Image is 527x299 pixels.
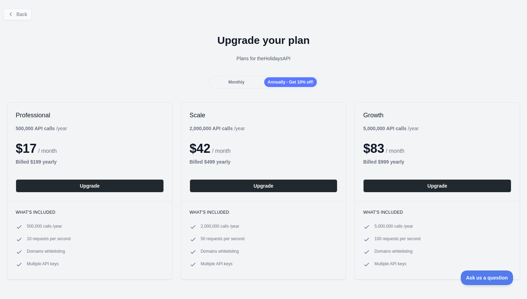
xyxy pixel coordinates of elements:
iframe: Toggle Customer Support [461,270,513,285]
div: / year [363,125,419,132]
span: $ 42 [190,141,211,156]
div: / year [190,125,245,132]
span: $ 83 [363,141,384,156]
h2: Growth [363,111,511,119]
b: 2,000,000 API calls [190,126,233,131]
b: 5,000,000 API calls [363,126,406,131]
h2: Scale [190,111,338,119]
